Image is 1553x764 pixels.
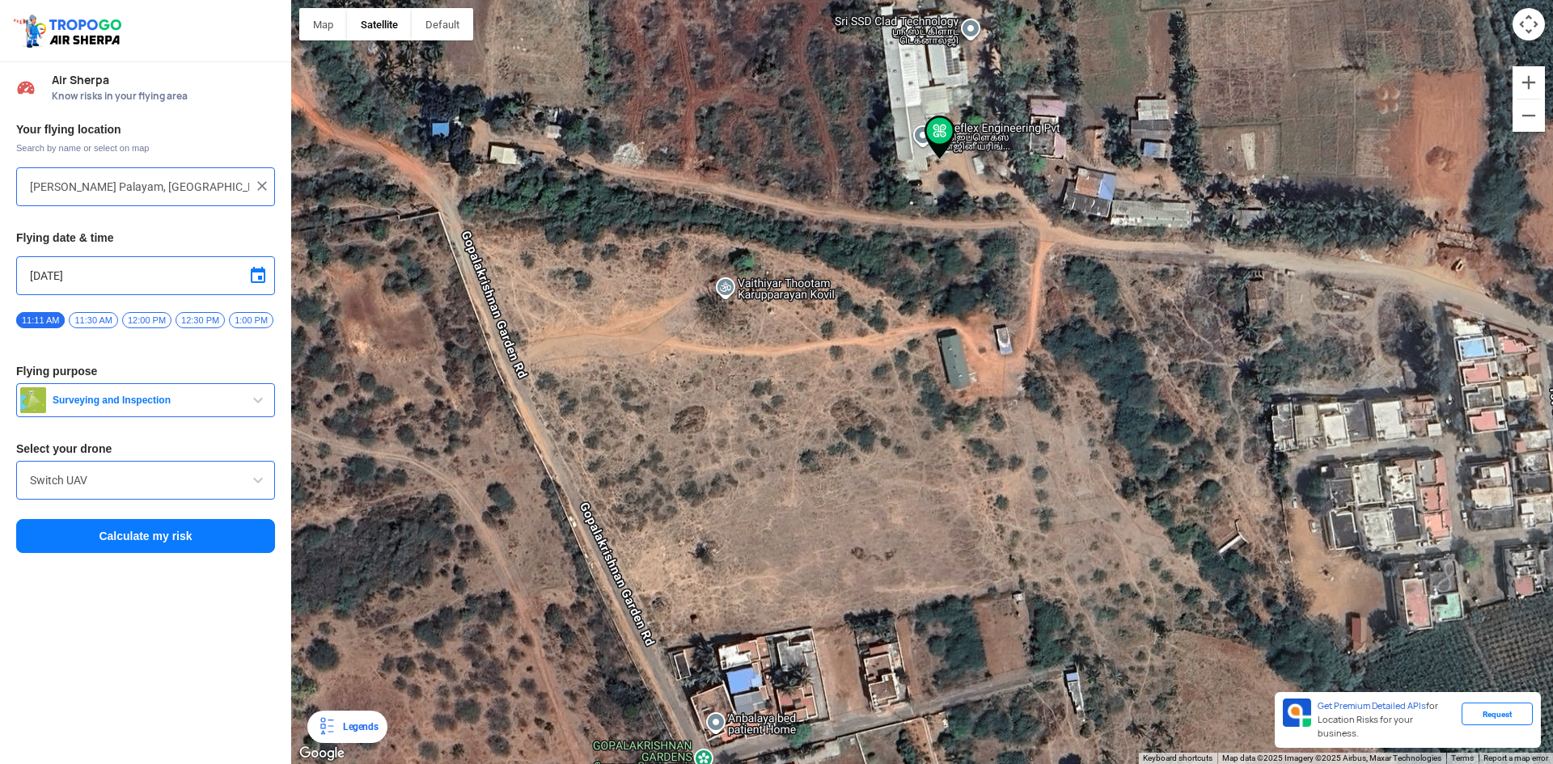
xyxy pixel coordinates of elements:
h3: Flying date & time [16,232,275,243]
button: Keyboard shortcuts [1143,753,1212,764]
button: Surveying and Inspection [16,383,275,417]
div: Request [1462,703,1533,725]
h3: Your flying location [16,124,275,135]
button: Zoom out [1513,99,1545,132]
img: Google [295,743,349,764]
input: Select Date [30,266,261,285]
button: Zoom in [1513,66,1545,99]
input: Search by name or Brand [30,471,261,490]
span: Get Premium Detailed APIs [1318,700,1426,711]
a: Open this area in Google Maps (opens a new window) [295,743,349,764]
span: Search by name or select on map [16,141,275,154]
h3: Flying purpose [16,365,275,377]
img: survey.png [20,387,46,413]
span: Surveying and Inspection [46,394,248,407]
span: Air Sherpa [52,74,275,87]
img: Premium APIs [1283,699,1311,727]
img: ic_close.png [254,178,270,194]
a: Terms [1451,753,1474,762]
a: Report a map error [1483,753,1548,762]
button: Calculate my risk [16,519,275,553]
button: Map camera controls [1513,8,1545,40]
img: Risk Scores [16,78,36,97]
button: Show street map [299,8,347,40]
div: Legends [336,717,378,737]
span: 11:11 AM [16,312,65,328]
button: Show satellite imagery [347,8,412,40]
img: Legends [317,717,336,737]
span: 12:30 PM [176,312,225,328]
input: Search your flying location [30,177,249,196]
span: Map data ©2025 Imagery ©2025 Airbus, Maxar Technologies [1222,753,1441,762]
h3: Select your drone [16,443,275,454]
img: ic_tgdronemaps.svg [12,12,127,49]
div: for Location Risks for your business. [1311,699,1462,741]
span: 1:00 PM [229,312,273,328]
span: 12:00 PM [122,312,171,328]
span: 11:30 AM [69,312,117,328]
span: Know risks in your flying area [52,90,275,103]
